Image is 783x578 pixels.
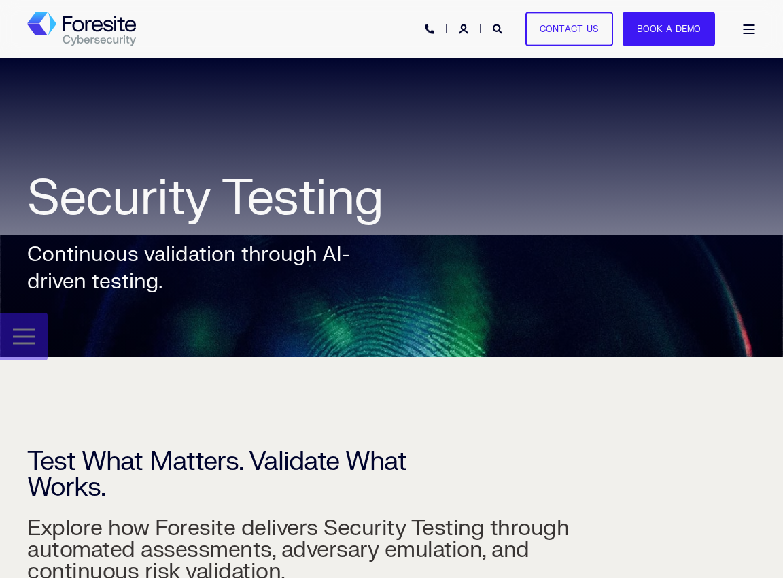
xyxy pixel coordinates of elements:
a: Book a Demo [623,12,715,46]
h2: Test What Matters. Validate What Works. [27,354,483,500]
img: Foresite logo, a hexagon shape of blues with a directional arrow to the right hand side, and the ... [27,12,136,46]
a: Open Search [493,22,505,34]
div: Continuous validation through AI-driven testing. [27,241,367,296]
span: Security Testing [27,167,383,230]
a: Open Burger Menu [735,18,763,41]
a: Back to Home [27,12,136,46]
a: Contact Us [525,12,613,46]
a: Login [459,22,471,34]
